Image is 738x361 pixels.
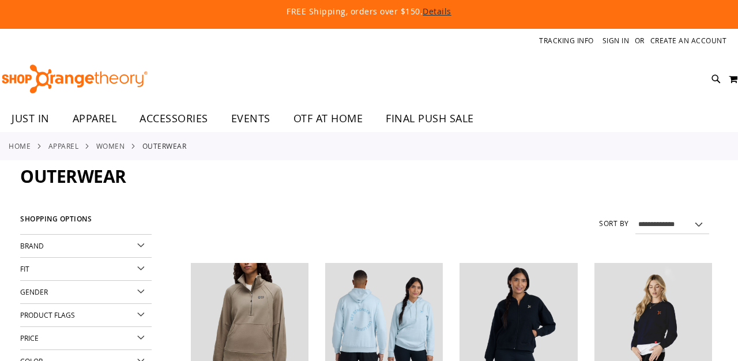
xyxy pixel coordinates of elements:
span: Brand [20,241,44,250]
span: Product Flags [20,310,75,319]
span: ACCESSORIES [140,106,208,131]
div: Fit [20,258,152,281]
a: OTF AT HOME [282,106,375,132]
span: Price [20,333,39,343]
strong: Shopping Options [20,210,152,235]
span: JUST IN [12,106,50,131]
a: FINAL PUSH SALE [374,106,485,132]
a: ACCESSORIES [128,106,220,132]
strong: Outerwear [142,141,187,151]
a: Create an Account [650,36,727,46]
span: FINAL PUSH SALE [386,106,474,131]
div: Price [20,327,152,350]
p: FREE Shipping, orders over $150. [42,6,696,17]
label: Sort By [599,219,629,228]
a: Details [423,6,451,17]
a: APPAREL [61,106,129,131]
a: Tracking Info [539,36,594,46]
a: EVENTS [220,106,282,132]
span: APPAREL [73,106,117,131]
div: Product Flags [20,304,152,327]
div: Gender [20,281,152,304]
a: Sign In [603,36,630,46]
span: Outerwear [20,164,126,188]
a: APPAREL [48,141,79,151]
a: Home [9,141,31,151]
span: Fit [20,264,29,273]
div: Brand [20,235,152,258]
a: WOMEN [96,141,125,151]
span: Gender [20,287,48,296]
span: EVENTS [231,106,270,131]
span: OTF AT HOME [293,106,363,131]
